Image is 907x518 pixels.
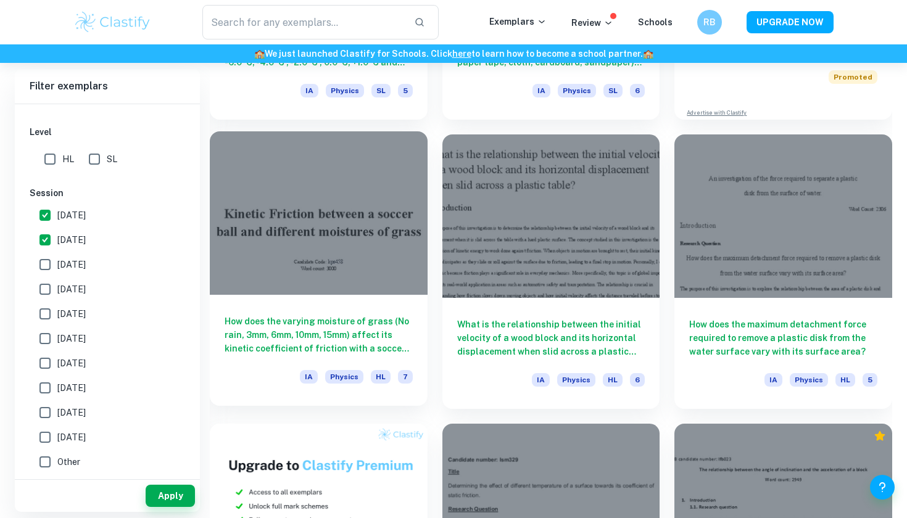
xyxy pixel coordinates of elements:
[30,186,185,200] h6: Session
[300,370,318,384] span: IA
[689,318,877,358] h6: How does the maximum detachment force required to remove a plastic disk from the water surface va...
[57,282,86,296] span: [DATE]
[371,84,391,97] span: SL
[442,134,660,408] a: What is the relationship between the initial velocity of a wood block and its horizontal displace...
[326,84,364,97] span: Physics
[571,16,613,30] p: Review
[57,258,86,271] span: [DATE]
[57,381,86,395] span: [DATE]
[630,373,645,387] span: 6
[603,84,623,97] span: SL
[532,373,550,387] span: IA
[829,70,877,84] span: Promoted
[398,370,413,384] span: 7
[57,208,86,222] span: [DATE]
[2,47,905,60] h6: We just launched Clastify for Schools. Click to learn how to become a school partner.
[835,373,855,387] span: HL
[57,332,86,345] span: [DATE]
[62,152,74,166] span: HL
[863,373,877,387] span: 5
[489,15,547,28] p: Exemplars
[532,84,550,97] span: IA
[325,370,363,384] span: Physics
[30,125,185,139] h6: Level
[558,84,596,97] span: Physics
[643,49,653,59] span: 🏫
[687,109,747,117] a: Advertise with Clastify
[697,10,722,35] button: RB
[790,373,828,387] span: Physics
[764,373,782,387] span: IA
[57,233,86,247] span: [DATE]
[452,49,471,59] a: here
[703,15,717,29] h6: RB
[674,134,892,408] a: How does the maximum detachment force required to remove a plastic disk from the water surface va...
[73,10,152,35] img: Clastify logo
[15,69,200,104] h6: Filter exemplars
[57,406,86,419] span: [DATE]
[202,5,404,39] input: Search for any exemplars...
[371,370,391,384] span: HL
[57,307,86,321] span: [DATE]
[254,49,265,59] span: 🏫
[210,134,428,408] a: How does the varying moisture of grass (No rain, 3mm, 6mm, 10mm, 15mm) affect its kinetic coeffic...
[146,485,195,507] button: Apply
[747,11,834,33] button: UPGRADE NOW
[57,356,86,370] span: [DATE]
[874,430,886,442] div: Premium
[457,318,645,358] h6: What is the relationship between the initial velocity of a wood block and its horizontal displace...
[225,314,413,355] h6: How does the varying moisture of grass (No rain, 3mm, 6mm, 10mm, 15mm) affect its kinetic coeffic...
[638,17,673,27] a: Schools
[300,84,318,97] span: IA
[57,455,80,469] span: Other
[630,84,645,97] span: 6
[57,430,86,444] span: [DATE]
[603,373,623,387] span: HL
[870,475,895,499] button: Help and Feedback
[398,84,413,97] span: 5
[557,373,595,387] span: Physics
[107,152,117,166] span: SL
